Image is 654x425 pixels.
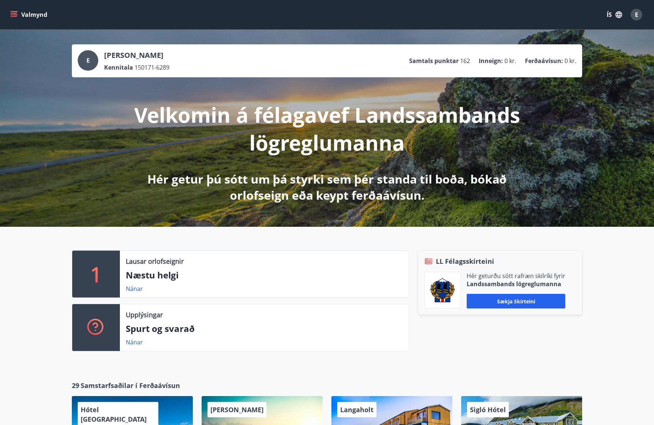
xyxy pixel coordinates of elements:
[436,256,494,266] span: LL Félagsskírteini
[104,63,133,71] p: Kennitala
[126,285,143,293] a: Nánar
[479,57,503,65] p: Inneign :
[603,8,626,21] button: ÍS
[565,57,576,65] span: 0 kr.
[525,57,563,65] p: Ferðaávísun :
[467,294,565,308] button: Sækja skírteini
[9,8,50,21] button: menu
[126,256,184,266] p: Lausar orlofseignir
[81,405,147,424] span: Hótel [GEOGRAPHIC_DATA]
[126,322,403,335] p: Spurt og svarað
[430,278,455,302] img: 1cqKbADZNYZ4wXUG0EC2JmCwhQh0Y6EN22Kw4FTY.png
[635,11,638,19] span: E
[133,171,521,203] p: Hér getur þú sótt um þá styrki sem þér standa til boða, bókað orlofseign eða keypt ferðaávísun.
[467,280,565,288] p: Landssambands lögreglumanna
[628,6,645,23] button: E
[90,260,102,288] p: 1
[126,269,403,281] p: Næstu helgi
[470,405,506,414] span: Sigló Hótel
[126,310,163,319] p: Upplýsingar
[104,50,169,60] p: [PERSON_NAME]
[87,56,90,64] span: E
[126,338,143,346] a: Nánar
[133,101,521,156] p: Velkomin á félagavef Landssambands lögreglumanna
[460,57,470,65] span: 162
[340,405,374,414] span: Langaholt
[504,57,516,65] span: 0 kr.
[467,272,565,280] p: Hér geturðu sótt rafræn skilríki fyrir
[81,381,180,390] span: Samstarfsaðilar í Ferðaávísun
[72,381,79,390] span: 29
[409,57,459,65] p: Samtals punktar
[135,63,169,71] span: 150171-6289
[210,405,264,414] span: [PERSON_NAME]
